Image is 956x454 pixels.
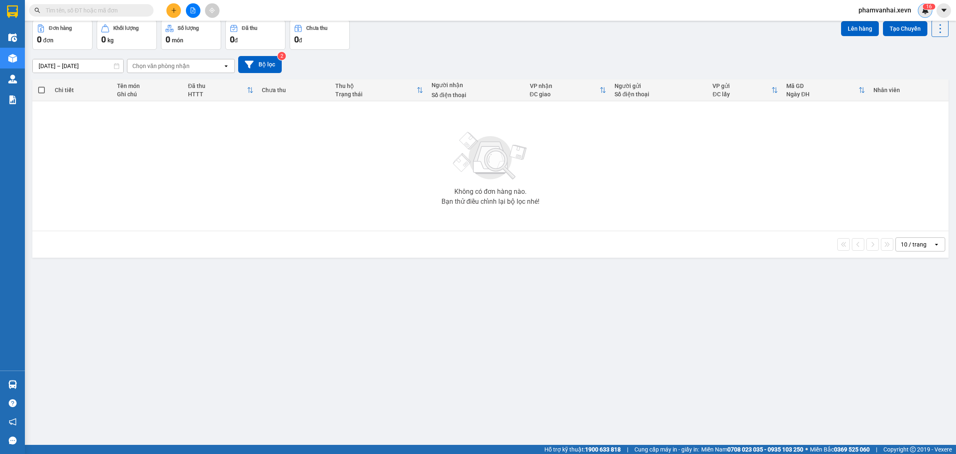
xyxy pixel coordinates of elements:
svg: open [223,63,229,69]
span: đ [234,37,238,44]
span: ⚪️ [805,448,808,451]
button: Đơn hàng0đơn [32,20,93,50]
button: Bộ lọc [238,56,282,73]
sup: 16 [923,4,935,10]
button: caret-down [936,3,951,18]
button: plus [166,3,181,18]
img: warehouse-icon [8,75,17,83]
div: Bạn thử điều chỉnh lại bộ lọc nhé! [441,198,539,205]
div: Nhân viên [873,87,944,93]
span: search [34,7,40,13]
th: Toggle SortBy [708,79,782,101]
span: 1 [926,4,929,10]
th: Toggle SortBy [184,79,258,101]
span: notification [9,418,17,426]
span: 0 [230,34,234,44]
span: món [172,37,183,44]
button: Số lượng0món [161,20,221,50]
span: message [9,437,17,444]
img: warehouse-icon [8,33,17,42]
div: Đơn hàng [49,25,72,31]
span: 6 [929,4,932,10]
th: Toggle SortBy [526,79,611,101]
span: Miền Nam [701,445,803,454]
div: VP nhận [530,83,600,89]
span: Cung cấp máy in - giấy in: [634,445,699,454]
th: Toggle SortBy [782,79,869,101]
th: Toggle SortBy [331,79,427,101]
img: warehouse-icon [8,54,17,63]
div: VP gửi [712,83,771,89]
div: Đã thu [188,83,247,89]
img: logo-vxr [7,5,18,18]
div: Người nhận [432,82,521,88]
sup: 2 [278,52,286,60]
img: solution-icon [8,95,17,104]
svg: open [933,241,940,248]
span: 0 [37,34,41,44]
div: Số điện thoại [615,91,704,98]
img: svg+xml;base64,PHN2ZyBjbGFzcz0ibGlzdC1wbHVnX19zdmciIHhtbG5zPSJodHRwOi8vd3d3LnczLm9yZy8yMDAwL3N2Zy... [449,127,532,185]
strong: 0369 525 060 [834,446,870,453]
input: Select a date range. [33,59,123,73]
div: Số điện thoại [432,92,521,98]
strong: 1900 633 818 [585,446,621,453]
span: 0 [294,34,299,44]
div: Ghi chú [117,91,180,98]
span: 0 [166,34,170,44]
button: Khối lượng0kg [97,20,157,50]
span: Miền Bắc [810,445,870,454]
span: caret-down [940,7,948,14]
span: file-add [190,7,196,13]
div: Chi tiết [55,87,109,93]
button: aim [205,3,219,18]
input: Tìm tên, số ĐT hoặc mã đơn [46,6,144,15]
div: Đã thu [242,25,257,31]
div: Chưa thu [306,25,327,31]
div: Khối lượng [113,25,139,31]
div: ĐC giao [530,91,600,98]
span: đơn [43,37,54,44]
span: copyright [910,447,916,452]
div: Trạng thái [335,91,417,98]
button: Chưa thu0đ [290,20,350,50]
div: Thu hộ [335,83,417,89]
button: Tạo Chuyến [883,21,927,36]
div: 10 / trang [901,240,927,249]
div: Tên món [117,83,180,89]
button: Lên hàng [841,21,879,36]
div: Số lượng [178,25,199,31]
span: phamvanhai.xevn [852,5,918,15]
span: kg [107,37,114,44]
span: | [627,445,628,454]
div: Ngày ĐH [786,91,858,98]
button: Đã thu0đ [225,20,285,50]
span: question-circle [9,399,17,407]
span: aim [209,7,215,13]
button: file-add [186,3,200,18]
div: HTTT [188,91,247,98]
strong: 0708 023 035 - 0935 103 250 [727,446,803,453]
span: đ [299,37,302,44]
div: Chưa thu [262,87,327,93]
img: warehouse-icon [8,380,17,389]
div: Mã GD [786,83,858,89]
span: Hỗ trợ kỹ thuật: [544,445,621,454]
div: Không có đơn hàng nào. [454,188,527,195]
span: plus [171,7,177,13]
img: icon-new-feature [922,7,929,14]
span: | [876,445,877,454]
div: Chọn văn phòng nhận [132,62,190,70]
div: ĐC lấy [712,91,771,98]
span: 0 [101,34,106,44]
div: Người gửi [615,83,704,89]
